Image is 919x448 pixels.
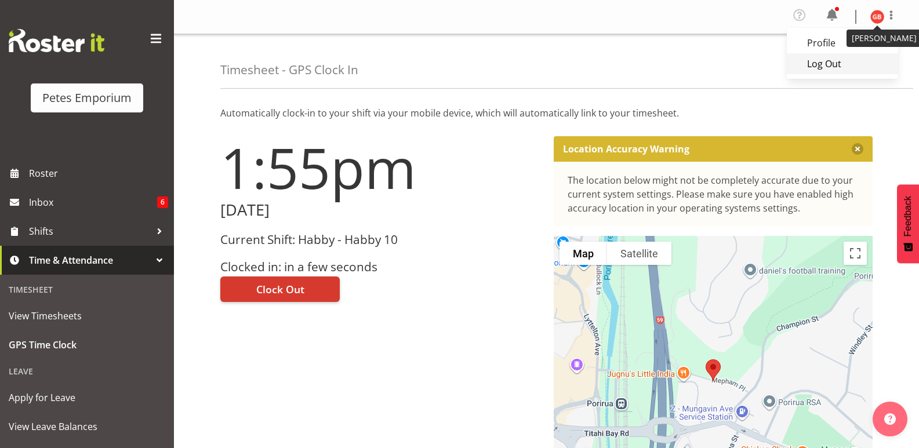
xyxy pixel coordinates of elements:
[29,165,168,182] span: Roster
[884,413,896,425] img: help-xxl-2.png
[607,242,671,265] button: Show satellite imagery
[3,383,171,412] a: Apply for Leave
[220,276,340,302] button: Clock Out
[897,184,919,263] button: Feedback - Show survey
[844,242,867,265] button: Toggle fullscreen view
[42,89,132,107] div: Petes Emporium
[220,233,540,246] h3: Current Shift: Habby - Habby 10
[9,29,104,52] img: Rosterit website logo
[29,223,151,240] span: Shifts
[3,330,171,359] a: GPS Time Clock
[9,389,165,406] span: Apply for Leave
[220,106,873,120] p: Automatically clock-in to your shift via your mobile device, which will automatically link to you...
[3,278,171,301] div: Timesheet
[9,418,165,435] span: View Leave Balances
[220,136,540,199] h1: 1:55pm
[3,301,171,330] a: View Timesheets
[3,412,171,441] a: View Leave Balances
[852,143,863,155] button: Close message
[9,336,165,354] span: GPS Time Clock
[3,359,171,383] div: Leave
[787,32,898,53] a: Profile
[256,282,304,297] span: Clock Out
[220,201,540,219] h2: [DATE]
[29,194,157,211] span: Inbox
[903,196,913,236] span: Feedback
[563,143,689,155] p: Location Accuracy Warning
[870,10,884,24] img: gillian-byford11184.jpg
[157,196,168,208] span: 6
[220,63,358,77] h4: Timesheet - GPS Clock In
[220,260,540,274] h3: Clocked in: in a few seconds
[568,173,859,215] div: The location below might not be completely accurate due to your current system settings. Please m...
[560,242,607,265] button: Show street map
[787,53,898,74] a: Log Out
[9,307,165,325] span: View Timesheets
[29,252,151,269] span: Time & Attendance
